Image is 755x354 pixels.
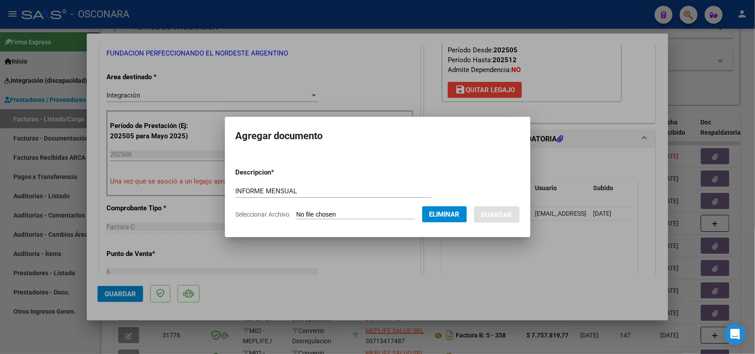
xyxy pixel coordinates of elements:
[236,128,520,145] h2: Agregar documento
[422,206,467,222] button: Eliminar
[725,324,746,345] div: Open Intercom Messenger
[429,210,460,218] span: Eliminar
[236,211,290,218] span: Seleccionar Archivo
[236,167,321,178] p: Descripcion
[481,211,513,219] span: Guardar
[474,206,520,223] button: Guardar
